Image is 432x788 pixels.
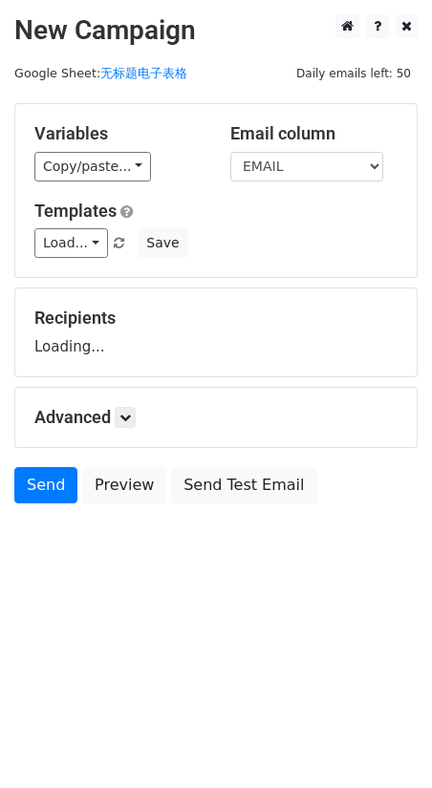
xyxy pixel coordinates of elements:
a: Load... [34,228,108,258]
a: Preview [82,467,166,503]
a: Copy/paste... [34,152,151,181]
button: Save [138,228,187,258]
h5: Variables [34,123,202,144]
div: Loading... [34,308,398,357]
a: Send [14,467,77,503]
h2: New Campaign [14,14,418,47]
h5: Recipients [34,308,398,329]
small: Google Sheet: [14,66,187,80]
h5: Email column [230,123,398,144]
a: 无标题电子表格 [100,66,187,80]
a: Daily emails left: 50 [290,66,418,80]
a: Send Test Email [171,467,316,503]
span: Daily emails left: 50 [290,63,418,84]
h5: Advanced [34,407,398,428]
a: Templates [34,201,117,221]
